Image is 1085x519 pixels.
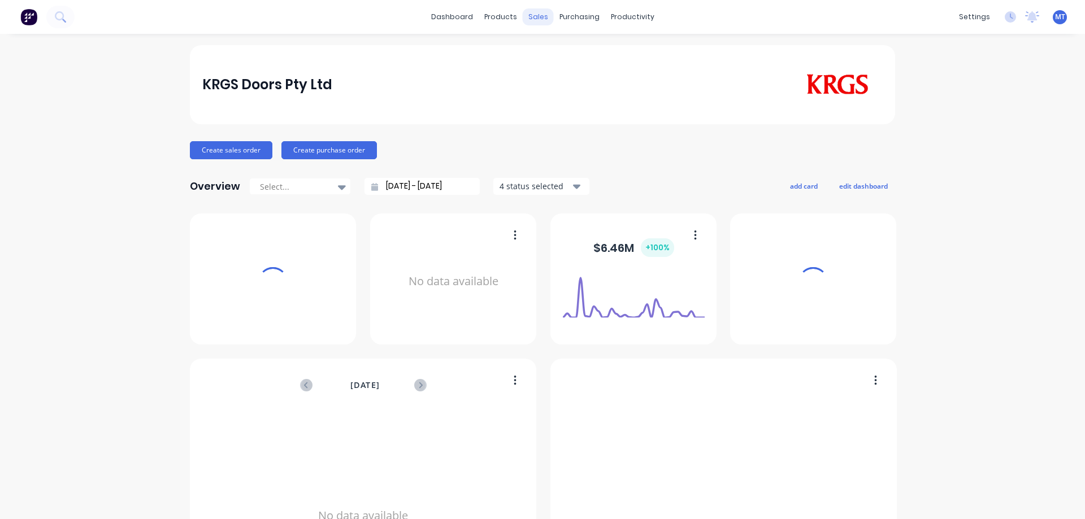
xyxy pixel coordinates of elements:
button: 4 status selected [493,178,589,195]
div: productivity [605,8,660,25]
button: Create purchase order [281,141,377,159]
span: MT [1055,12,1065,22]
a: dashboard [426,8,479,25]
div: sales [523,8,554,25]
div: No data available [383,228,524,335]
img: KRGS Doors Pty Ltd [804,74,871,95]
button: add card [783,178,825,193]
div: 4 status selected [500,180,571,192]
div: purchasing [554,8,605,25]
div: settings [953,8,996,25]
span: [DATE] [350,379,380,391]
button: Create sales order [190,141,272,159]
div: KRGS Doors Pty Ltd [202,73,332,96]
div: Overview [190,175,240,198]
img: Factory [20,8,37,25]
div: products [479,8,523,25]
div: + 100 % [641,238,674,257]
button: edit dashboard [832,178,895,193]
div: $ 6.46M [593,238,674,257]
